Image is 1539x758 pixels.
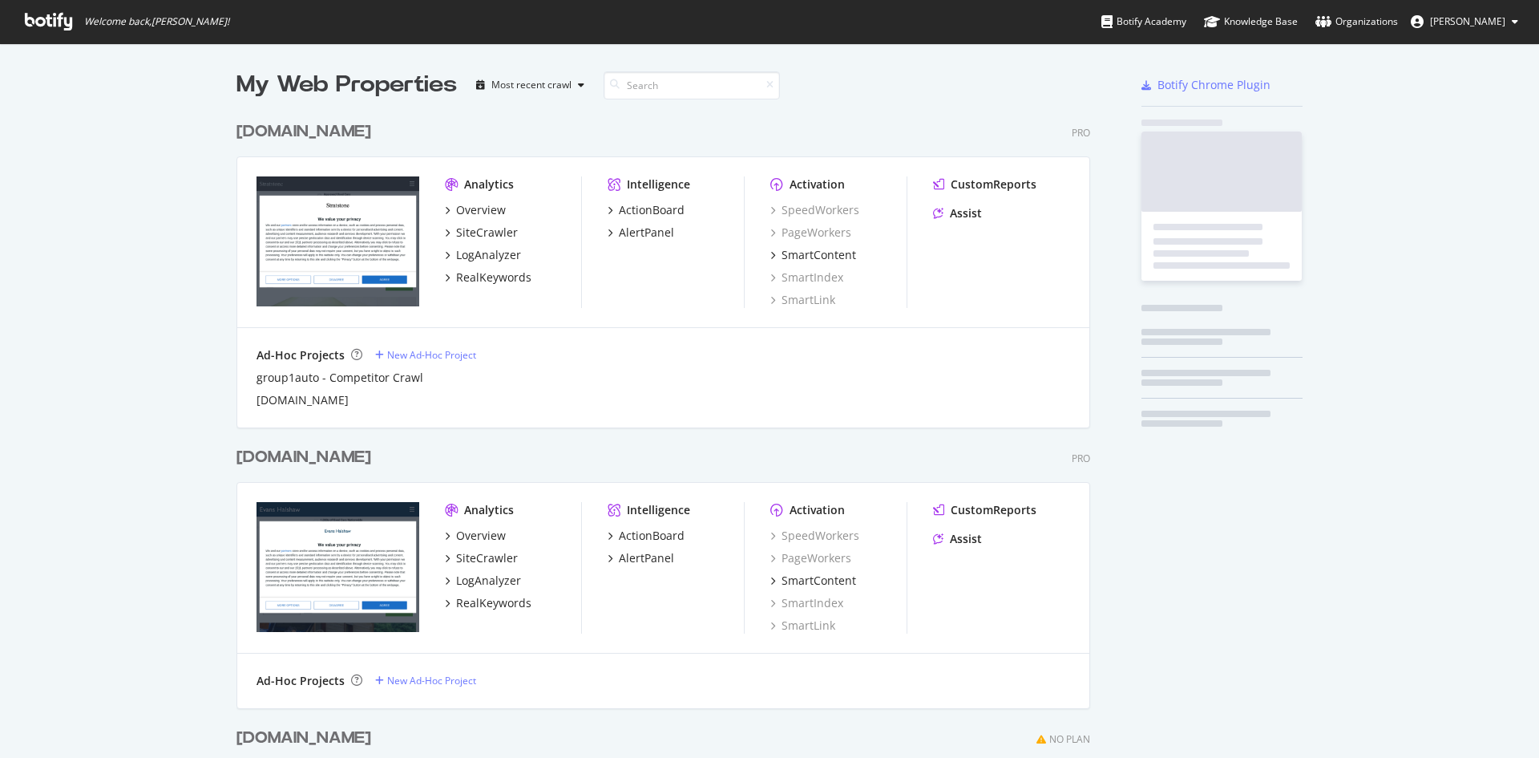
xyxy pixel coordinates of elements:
[491,80,572,90] div: Most recent crawl
[604,71,780,99] input: Search
[770,595,843,611] a: SmartIndex
[456,573,521,589] div: LogAnalyzer
[470,72,591,98] button: Most recent crawl
[445,270,531,286] a: RealKeywords
[619,225,674,241] div: AlertPanel
[770,247,856,263] a: SmartContent
[608,550,674,566] a: AlertPanel
[256,392,349,408] a: [DOMAIN_NAME]
[933,531,982,547] a: Assist
[375,674,476,687] a: New Ad-Hoc Project
[627,176,690,193] div: Intelligence
[456,595,531,611] div: RealKeywords
[627,502,690,518] div: Intelligence
[445,573,521,589] a: LogAnalyzer
[1072,126,1090,140] div: Pro
[1204,14,1298,30] div: Knowledge Base
[1049,732,1090,746] div: No Plan
[84,15,229,28] span: Welcome back, [PERSON_NAME] !
[1101,14,1186,30] div: Botify Academy
[933,176,1036,193] a: CustomReports
[608,225,674,241] a: AlertPanel
[445,550,518,566] a: SiteCrawler
[236,727,371,750] div: [DOMAIN_NAME]
[1141,77,1270,93] a: Botify Chrome Plugin
[782,573,856,589] div: SmartContent
[1430,14,1505,28] span: Edward Cook
[387,674,476,687] div: New Ad-Hoc Project
[445,247,521,263] a: LogAnalyzer
[933,205,982,221] a: Assist
[1157,77,1270,93] div: Botify Chrome Plugin
[770,618,835,634] a: SmartLink
[236,446,371,469] div: [DOMAIN_NAME]
[770,270,843,286] a: SmartIndex
[770,550,851,566] a: PageWorkers
[256,673,345,689] div: Ad-Hoc Projects
[790,176,845,193] div: Activation
[619,550,674,566] div: AlertPanel
[770,573,856,589] a: SmartContent
[256,176,419,306] img: stratstone.com
[790,502,845,518] div: Activation
[608,528,685,544] a: ActionBoard
[464,176,514,193] div: Analytics
[619,528,685,544] div: ActionBoard
[456,202,506,218] div: Overview
[951,176,1036,193] div: CustomReports
[456,225,518,241] div: SiteCrawler
[770,528,859,544] a: SpeedWorkers
[375,348,476,362] a: New Ad-Hoc Project
[456,270,531,286] div: RealKeywords
[236,446,378,469] a: [DOMAIN_NAME]
[256,370,423,386] a: group1auto - Competitor Crawl
[1398,9,1531,34] button: [PERSON_NAME]
[445,202,506,218] a: Overview
[456,247,521,263] div: LogAnalyzer
[950,531,982,547] div: Assist
[619,202,685,218] div: ActionBoard
[236,120,371,144] div: [DOMAIN_NAME]
[445,225,518,241] a: SiteCrawler
[608,202,685,218] a: ActionBoard
[770,292,835,308] a: SmartLink
[782,247,856,263] div: SmartContent
[464,502,514,518] div: Analytics
[256,347,345,363] div: Ad-Hoc Projects
[256,502,419,632] img: evanshalshaw.com
[770,202,859,218] a: SpeedWorkers
[933,502,1036,518] a: CustomReports
[456,528,506,544] div: Overview
[456,550,518,566] div: SiteCrawler
[445,528,506,544] a: Overview
[950,205,982,221] div: Assist
[1072,452,1090,465] div: Pro
[236,120,378,144] a: [DOMAIN_NAME]
[445,595,531,611] a: RealKeywords
[770,225,851,241] a: PageWorkers
[1315,14,1398,30] div: Organizations
[951,502,1036,518] div: CustomReports
[387,348,476,362] div: New Ad-Hoc Project
[236,727,378,750] a: [DOMAIN_NAME]
[236,69,457,101] div: My Web Properties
